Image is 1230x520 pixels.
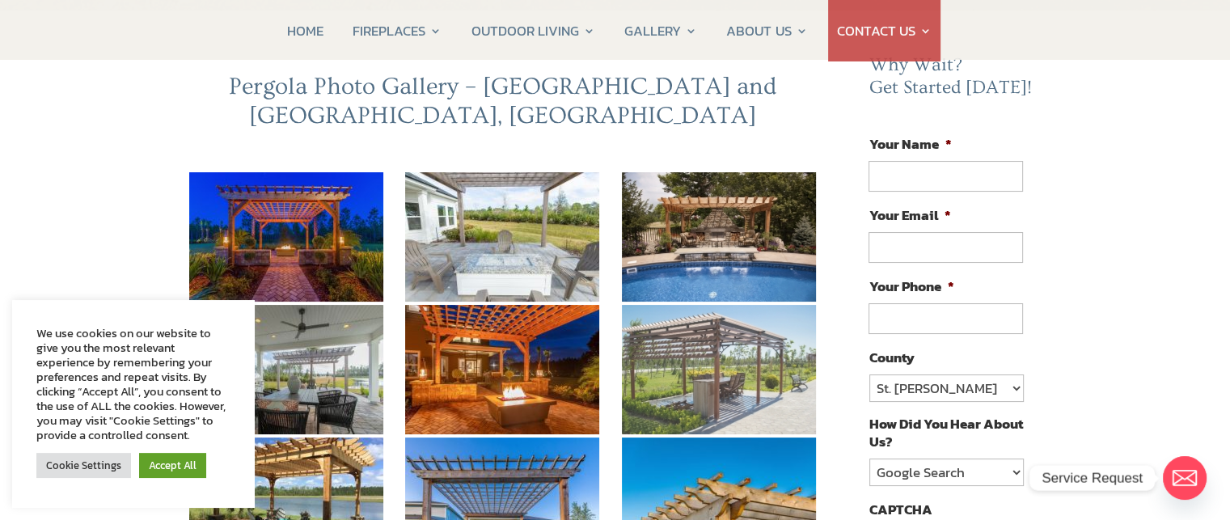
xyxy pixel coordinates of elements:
label: Your Phone [869,277,953,295]
img: 3 [622,172,816,302]
label: County [869,349,914,366]
img: 1 [189,172,383,302]
img: 4 [189,305,383,434]
img: 6 [622,305,816,434]
img: 2 [405,172,599,302]
label: How Did You Hear About Us? [869,415,1022,450]
div: We use cookies on our website to give you the most relevant experience by remembering your prefer... [36,326,230,442]
label: Your Name [869,135,951,153]
label: CAPTCHA [869,501,932,518]
img: 5 [405,305,599,434]
label: Your Email [869,206,950,224]
h2: Why Wait? Get Started [DATE]! [869,54,1035,107]
h2: Pergola Photo Gallery – [GEOGRAPHIC_DATA] and [GEOGRAPHIC_DATA], [GEOGRAPHIC_DATA] [179,72,827,138]
a: Cookie Settings [36,453,131,478]
a: Accept All [139,453,206,478]
a: Email [1163,456,1207,500]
